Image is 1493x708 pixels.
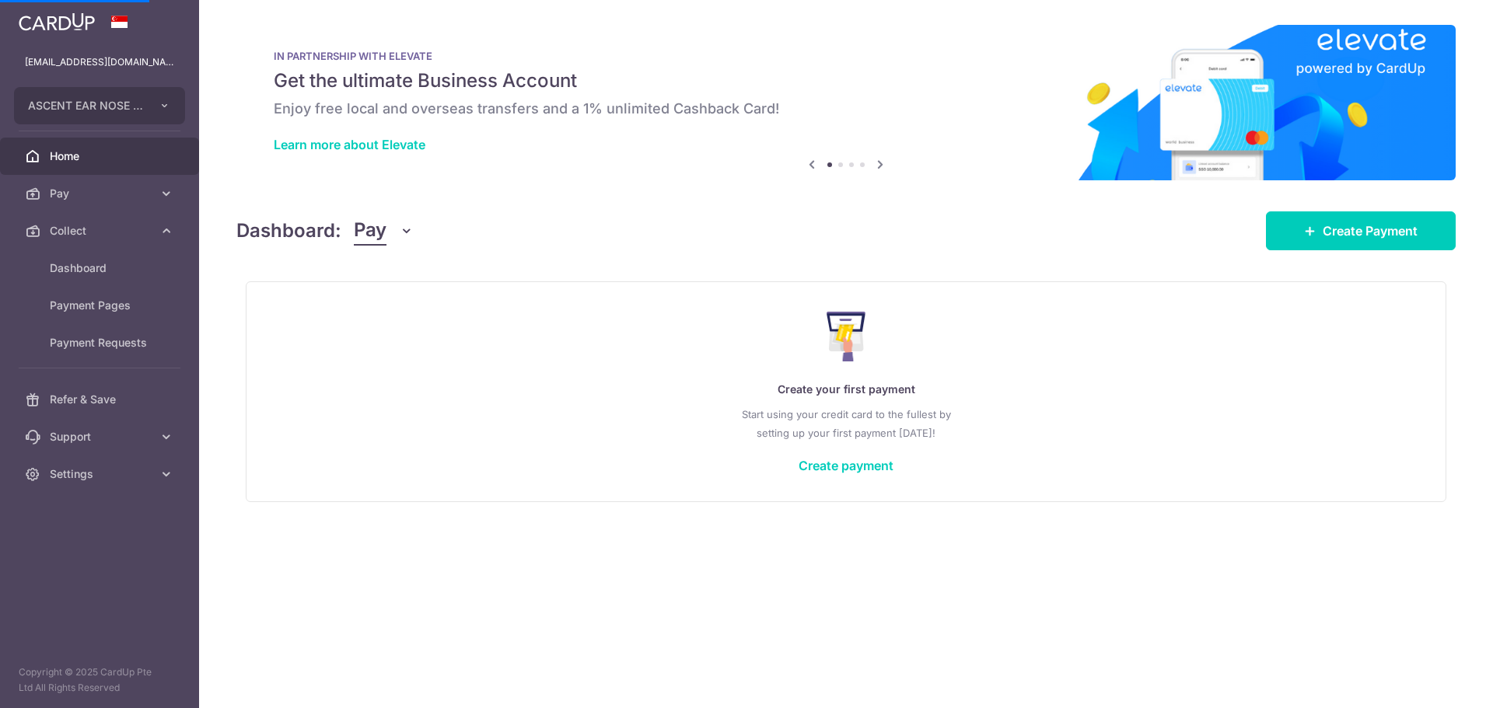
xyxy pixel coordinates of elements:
h4: Dashboard: [236,217,341,245]
img: Make Payment [827,312,866,361]
button: Pay [354,216,414,246]
p: Start using your credit card to the fullest by setting up your first payment [DATE]! [278,405,1414,442]
a: Create Payment [1266,211,1456,250]
a: Learn more about Elevate [274,137,425,152]
span: Dashboard [50,260,152,276]
h5: Get the ultimate Business Account [274,68,1418,93]
span: Pay [50,186,152,201]
p: Create your first payment [278,380,1414,399]
span: Support [50,429,152,445]
span: Collect [50,223,152,239]
a: Create payment [799,458,893,473]
span: Payment Pages [50,298,152,313]
img: CardUp [19,12,95,31]
img: Renovation banner [236,25,1456,180]
p: IN PARTNERSHIP WITH ELEVATE [274,50,1418,62]
button: ASCENT EAR NOSE THROAT SPECIALIST GROUP PTE. LTD. [14,87,185,124]
span: ASCENT EAR NOSE THROAT SPECIALIST GROUP PTE. LTD. [28,98,143,113]
span: Payment Requests [50,335,152,351]
span: Settings [50,466,152,482]
span: Refer & Save [50,392,152,407]
span: Create Payment [1323,221,1418,240]
span: Pay [354,216,386,246]
span: Home [50,148,152,164]
p: [EMAIL_ADDRESS][DOMAIN_NAME] [25,54,174,70]
h6: Enjoy free local and overseas transfers and a 1% unlimited Cashback Card! [274,99,1418,118]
